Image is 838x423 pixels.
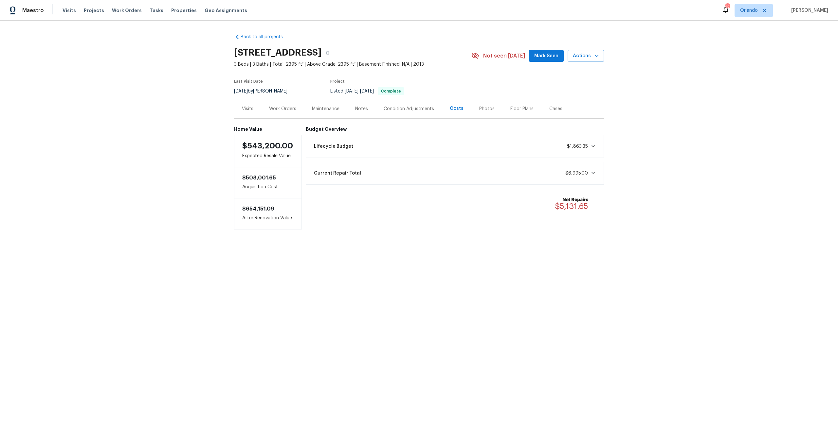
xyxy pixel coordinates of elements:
[234,34,297,40] a: Back to all projects
[112,7,142,14] span: Work Orders
[345,89,358,93] span: [DATE]
[234,135,302,167] div: Expected Resale Value
[345,89,374,93] span: -
[234,167,302,198] div: Acquisition Cost
[242,142,293,150] span: $543,200.00
[22,7,44,14] span: Maestro
[384,106,434,112] div: Condition Adjustments
[725,4,730,10] div: 22
[234,198,302,229] div: After Renovation Value
[330,89,404,93] span: Listed
[378,89,404,93] span: Complete
[740,7,758,14] span: Orlando
[234,127,302,132] h6: Home Value
[479,106,495,112] div: Photos
[510,106,534,112] div: Floor Plans
[568,50,604,62] button: Actions
[573,52,599,60] span: Actions
[234,61,471,68] span: 3 Beds | 3 Baths | Total: 2395 ft² | Above Grade: 2395 ft² | Basement Finished: N/A | 2013
[242,175,276,180] span: $508,001.65
[306,127,604,132] h6: Budget Overview
[483,53,525,59] span: Not seen [DATE]
[269,106,296,112] div: Work Orders
[63,7,76,14] span: Visits
[355,106,368,112] div: Notes
[234,49,321,56] h2: [STREET_ADDRESS]
[312,106,339,112] div: Maintenance
[555,196,588,203] b: Net Repairs
[529,50,564,62] button: Mark Seen
[450,105,464,112] div: Costs
[205,7,247,14] span: Geo Assignments
[567,144,588,149] span: $1,863.35
[234,79,263,83] span: Last Visit Date
[360,89,374,93] span: [DATE]
[534,52,558,60] span: Mark Seen
[330,79,345,83] span: Project
[242,206,274,211] span: $654,151.09
[555,202,588,210] span: $5,131.65
[234,87,295,95] div: by [PERSON_NAME]
[150,8,163,13] span: Tasks
[242,106,253,112] div: Visits
[84,7,104,14] span: Projects
[789,7,828,14] span: [PERSON_NAME]
[314,143,353,150] span: Lifecycle Budget
[321,47,333,59] button: Copy Address
[234,89,248,93] span: [DATE]
[565,171,588,176] span: $6,995.00
[314,170,361,177] span: Current Repair Total
[171,7,197,14] span: Properties
[549,106,562,112] div: Cases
